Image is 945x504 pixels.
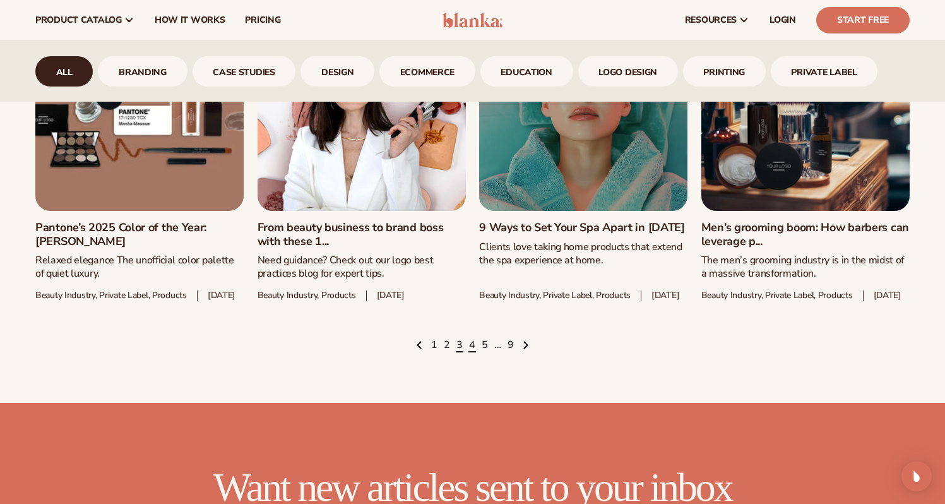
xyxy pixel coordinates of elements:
span: product catalog [35,15,122,25]
div: 8 / 9 [683,56,766,87]
div: 3 / 9 [193,56,296,87]
a: Page 3 [456,339,463,352]
a: Page 4 [469,339,475,352]
a: Page 5 [482,339,488,352]
div: 4 / 9 [300,56,374,87]
a: Start Free [816,7,910,33]
div: 2 / 9 [98,56,187,87]
span: Beauty industry, Private label, Products [701,291,853,301]
div: 1 / 9 [35,56,93,87]
a: case studies [193,56,296,87]
div: Open Intercom Messenger [901,461,932,491]
a: Men’s grooming boom: How barbers can leverage p... [701,221,910,248]
a: Previous page [415,339,425,352]
span: … [494,339,501,352]
div: 6 / 9 [480,56,573,87]
a: Page 9 [508,339,514,352]
span: Beauty industry, Products [258,291,356,301]
a: logo design [578,56,678,87]
a: ecommerce [379,56,475,87]
a: branding [98,56,187,87]
img: logo [443,13,502,28]
a: Pantone’s 2025 Color of the Year: [PERSON_NAME] [35,221,244,248]
div: 5 / 9 [379,56,475,87]
a: printing [683,56,766,87]
span: Beauty industry, Private label, Products [479,291,631,301]
a: All [35,56,93,87]
a: Private Label [771,56,878,87]
span: Beauty industry, Private label, Products [35,291,187,301]
a: Page 1 [431,339,437,352]
a: Education [480,56,573,87]
nav: Pagination [35,339,910,352]
span: How It Works [155,15,225,25]
div: 9 / 9 [771,56,878,87]
span: resources [685,15,737,25]
a: From beauty business to brand boss with these 1... [258,221,466,248]
span: pricing [245,15,280,25]
a: design [300,56,374,87]
a: 9 Ways to Set Your Spa Apart in [DATE] [479,221,687,235]
a: Next page [520,339,530,352]
span: LOGIN [770,15,796,25]
div: 7 / 9 [578,56,678,87]
a: Page 2 [444,339,450,352]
